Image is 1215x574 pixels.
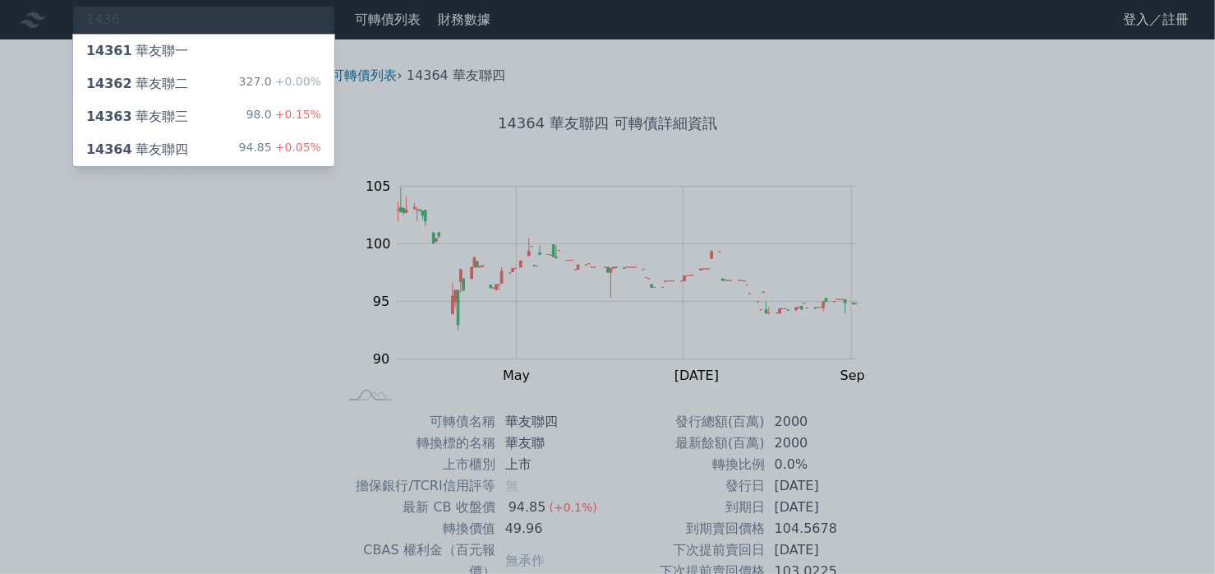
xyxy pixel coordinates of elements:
[73,100,334,133] a: 14363華友聯三 98.0+0.15%
[86,74,188,94] div: 華友聯二
[73,133,334,166] a: 14364華友聯四 94.85+0.05%
[73,35,334,67] a: 14361華友聯一
[86,109,132,124] span: 14363
[86,141,132,157] span: 14364
[239,74,321,94] div: 327.0
[246,107,321,127] div: 98.0
[272,141,321,154] span: +0.05%
[86,76,132,91] span: 14362
[86,43,132,58] span: 14361
[86,140,188,160] div: 華友聯四
[86,107,188,127] div: 華友聯三
[272,75,321,88] span: +0.00%
[86,41,188,61] div: 華友聯一
[272,108,321,121] span: +0.15%
[73,67,334,100] a: 14362華友聯二 327.0+0.00%
[239,140,321,160] div: 94.85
